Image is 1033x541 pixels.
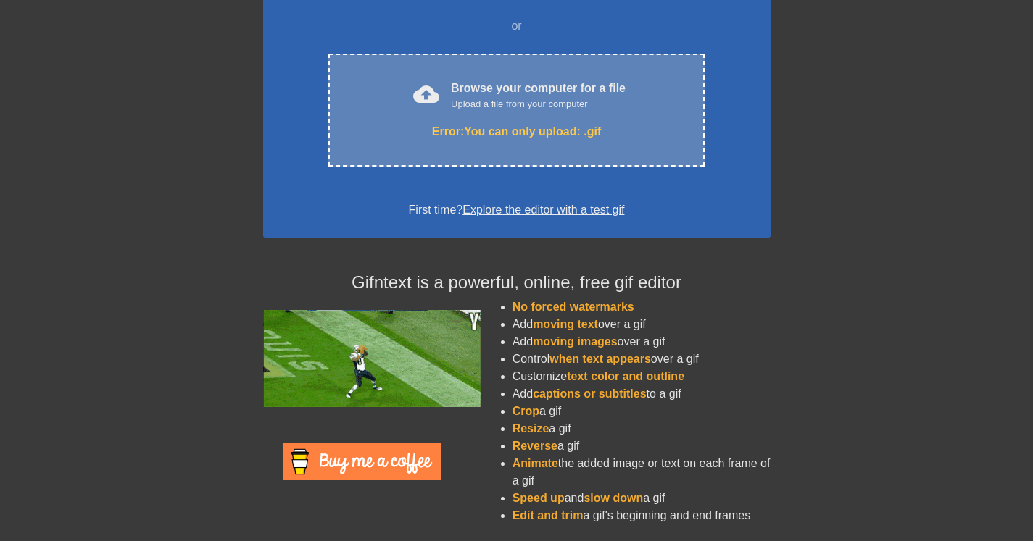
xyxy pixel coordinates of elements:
span: Speed up [513,492,565,504]
li: the added image or text on each frame of a gif [513,455,771,490]
span: Resize [513,422,549,435]
span: when text appears [549,353,651,365]
span: captions or subtitles [533,387,646,400]
span: cloud_upload [413,81,439,107]
span: Edit and trim [513,509,584,521]
li: Customize [513,368,771,385]
a: Explore the editor with a test gif [462,204,624,216]
span: Animate [513,457,558,469]
span: slow down [584,492,643,504]
li: and a gif [513,490,771,507]
span: Reverse [513,440,557,452]
div: or [301,17,733,35]
span: moving images [533,335,617,348]
li: Control over a gif [513,351,771,368]
div: Upload a file from your computer [451,97,626,112]
li: a gif [513,403,771,420]
h4: Gifntext is a powerful, online, free gif editor [263,272,771,293]
span: text color and outline [567,370,684,382]
li: a gif [513,420,771,437]
span: No forced watermarks [513,301,634,313]
img: Buy Me A Coffee [283,443,441,480]
img: football_small.gif [263,310,481,407]
span: Crop [513,405,539,417]
li: a gif [513,437,771,455]
li: a gif's beginning and end frames [513,507,771,524]
div: Browse your computer for a file [451,80,626,112]
li: Add to a gif [513,385,771,403]
span: moving text [533,318,598,330]
li: Add over a gif [513,316,771,333]
div: Error: You can only upload: .gif [359,123,673,141]
li: Add over a gif [513,333,771,351]
div: First time? [282,201,752,219]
